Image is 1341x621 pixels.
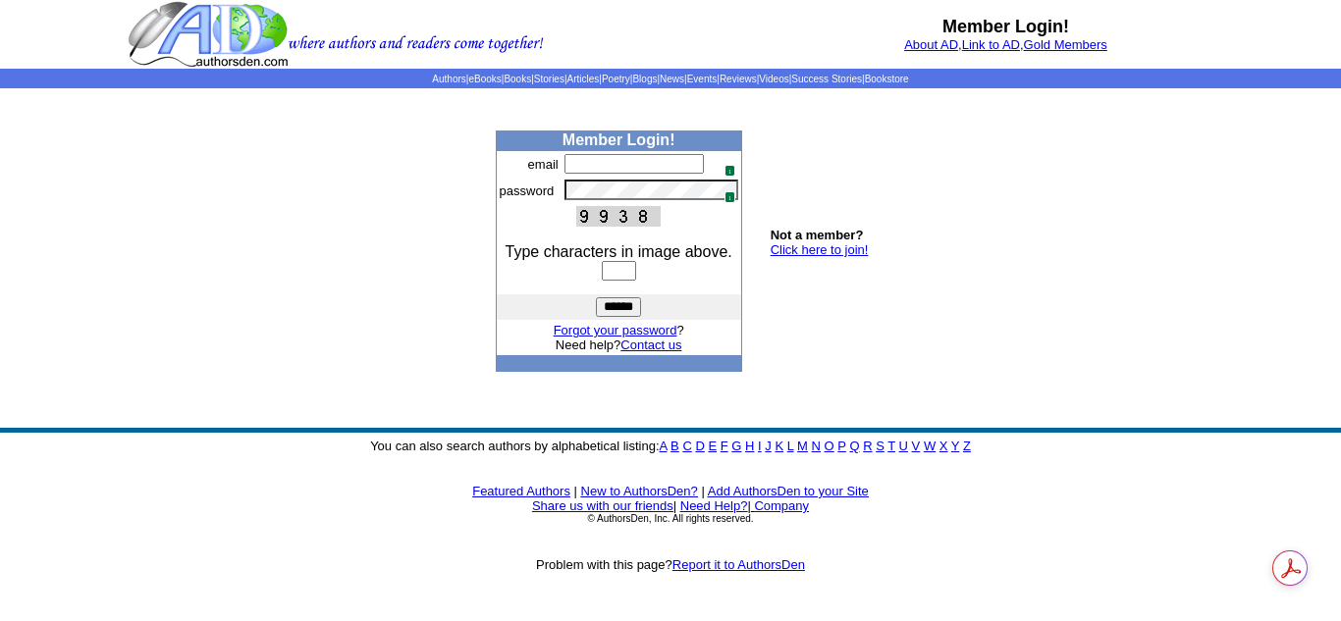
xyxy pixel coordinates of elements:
[812,439,821,453] a: N
[673,498,676,513] font: |
[837,439,845,453] a: P
[554,323,677,337] a: Forgot your password
[924,439,936,453] a: W
[787,439,794,453] a: L
[504,74,531,84] a: Books
[468,74,501,84] a: eBooks
[963,439,971,453] a: Z
[554,323,684,337] font: ?
[849,439,859,453] a: Q
[528,157,559,172] font: email
[563,131,675,148] b: Member Login!
[532,498,673,513] a: Share us with our friends
[432,74,465,84] a: Authors
[701,484,704,498] font: |
[506,243,732,260] font: Type characters in image above.
[791,74,862,84] a: Success Stories
[472,484,570,498] a: Featured Authors
[825,439,834,453] a: O
[904,37,958,52] a: About AD
[939,439,948,453] a: X
[708,439,717,453] a: E
[574,484,577,498] font: |
[660,439,668,453] a: A
[775,439,783,453] a: K
[567,74,600,84] a: Articles
[534,74,564,84] a: Stories
[731,439,741,453] a: G
[680,498,748,513] a: Need Help?
[951,439,959,453] a: Y
[754,498,809,513] a: Company
[717,157,732,173] img: npw-badge-icon.svg
[717,183,732,199] img: npw-badge-icon.svg
[904,37,1107,52] font: , ,
[876,439,885,453] a: S
[899,439,908,453] a: U
[912,439,921,453] a: V
[672,557,805,572] a: Report it to AuthorsDen
[771,228,864,242] b: Not a member?
[724,191,735,203] span: 1
[887,439,895,453] a: T
[797,439,808,453] a: M
[1024,37,1107,52] a: Gold Members
[745,439,754,453] a: H
[536,557,805,572] font: Problem with this page?
[370,439,971,453] font: You can also search authors by alphabetical listing:
[620,337,681,352] a: Contact us
[724,165,735,177] span: 1
[556,337,682,352] font: Need help?
[500,183,555,198] font: password
[695,439,704,453] a: D
[865,74,909,84] a: Bookstore
[670,439,679,453] a: B
[708,484,869,498] a: Add AuthorsDen to your Site
[721,439,728,453] a: F
[576,206,661,227] img: This Is CAPTCHA Image
[602,74,630,84] a: Poetry
[632,74,657,84] a: Blogs
[759,74,788,84] a: Videos
[687,74,718,84] a: Events
[682,439,691,453] a: C
[758,439,762,453] a: I
[747,498,809,513] font: |
[863,439,872,453] a: R
[942,17,1069,36] b: Member Login!
[765,439,772,453] a: J
[587,513,753,524] font: © AuthorsDen, Inc. All rights reserved.
[720,74,757,84] a: Reviews
[581,484,698,498] a: New to AuthorsDen?
[660,74,684,84] a: News
[962,37,1020,52] a: Link to AD
[771,242,869,257] a: Click here to join!
[432,74,908,84] span: | | | | | | | | | | | |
